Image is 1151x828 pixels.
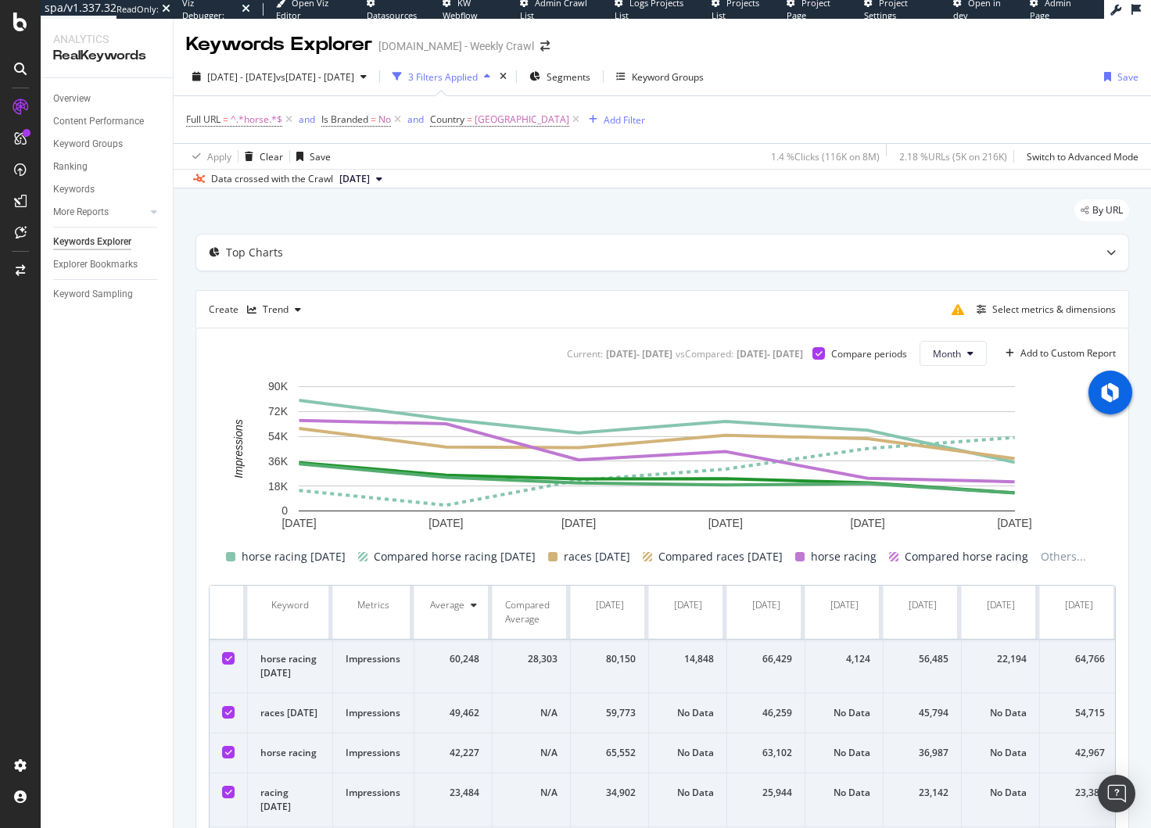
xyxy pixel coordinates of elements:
button: Apply [186,144,231,169]
svg: A chart. [209,378,1104,535]
div: 1.4 % Clicks ( 116K on 8M ) [771,150,880,163]
div: [DATE] [830,598,859,612]
div: 49,462 [427,706,479,720]
text: [DATE] [997,517,1031,529]
text: 54K [268,430,289,443]
div: RealKeywords [53,47,160,65]
div: Save [1117,70,1138,84]
td: Impressions [333,694,414,733]
div: Keyword [260,598,320,612]
div: Top Charts [226,245,283,260]
div: No Data [818,746,870,760]
button: Trend [241,297,307,322]
div: 42,227 [427,746,479,760]
div: 42,967 [1052,746,1105,760]
div: No Data [818,786,870,800]
button: 3 Filters Applied [386,64,497,89]
div: 3 Filters Applied [408,70,478,84]
button: Add to Custom Report [999,341,1116,366]
span: No [378,109,391,131]
a: More Reports [53,204,146,220]
div: 25,944 [740,786,792,800]
span: horse racing [811,547,877,566]
div: Content Performance [53,113,144,130]
div: 34,902 [583,786,636,800]
td: races [DATE] [248,694,333,733]
div: Add to Custom Report [1020,349,1116,358]
span: ^.*horse.*$ [231,109,282,131]
td: horse racing [248,733,333,773]
text: [DATE] [428,517,463,529]
span: races [DATE] [564,547,630,566]
div: [DATE] [987,598,1015,612]
div: Keywords Explorer [53,234,131,250]
span: = [467,113,472,126]
span: Is Branded [321,113,368,126]
div: Create [209,297,307,322]
div: [DATE] [752,598,780,612]
div: N/A [505,746,558,760]
div: No Data [974,786,1027,800]
div: 80,150 [583,652,636,666]
div: Apply [207,150,231,163]
div: arrow-right-arrow-left [540,41,550,52]
div: vs Compared : [676,347,733,360]
button: Segments [523,64,597,89]
div: 22,194 [974,652,1027,666]
td: Impressions [333,640,414,694]
div: Average [430,598,464,612]
span: horse racing [DATE] [242,547,346,566]
span: [GEOGRAPHIC_DATA] [475,109,569,131]
div: Add Filter [604,113,645,127]
div: and [299,113,315,126]
button: Add Filter [583,110,645,129]
text: [DATE] [851,517,885,529]
div: Compared Average [505,598,558,626]
a: Content Performance [53,113,162,130]
div: Explorer Bookmarks [53,256,138,273]
button: Keyword Groups [610,64,710,89]
text: [DATE] [561,517,596,529]
span: = [371,113,376,126]
text: Impressions [232,420,245,479]
div: 23,383 [1052,786,1105,800]
button: [DATE] [333,170,389,188]
div: Current: [567,347,603,360]
span: vs [DATE] - [DATE] [276,70,354,84]
div: times [497,69,510,84]
div: 66,429 [740,652,792,666]
span: Compared horse racing [DATE] [374,547,536,566]
div: Keywords [53,181,95,198]
div: 36,987 [896,746,948,760]
button: Save [1098,64,1138,89]
div: Keywords Explorer [186,31,372,58]
text: [DATE] [281,517,316,529]
button: Clear [238,144,283,169]
span: Datasources [367,9,417,21]
div: Clear [260,150,283,163]
div: 23,484 [427,786,479,800]
div: 60,248 [427,652,479,666]
a: Keyword Groups [53,136,162,152]
text: 18K [268,480,289,493]
text: [DATE] [708,517,743,529]
div: Trend [263,305,289,314]
div: No Data [974,746,1027,760]
td: horse racing [DATE] [248,640,333,694]
span: Month [933,347,961,360]
div: ReadOnly: [117,3,159,16]
span: Segments [547,70,590,84]
div: 23,142 [896,786,948,800]
button: and [407,112,424,127]
button: [DATE] - [DATE]vs[DATE] - [DATE] [186,64,373,89]
div: Overview [53,91,91,107]
div: and [407,113,424,126]
div: [DATE] [674,598,702,612]
a: Keyword Sampling [53,286,162,303]
div: Keyword Groups [53,136,123,152]
span: [DATE] - [DATE] [207,70,276,84]
button: Select metrics & dimensions [970,300,1116,319]
a: Keywords [53,181,162,198]
div: 45,794 [896,706,948,720]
